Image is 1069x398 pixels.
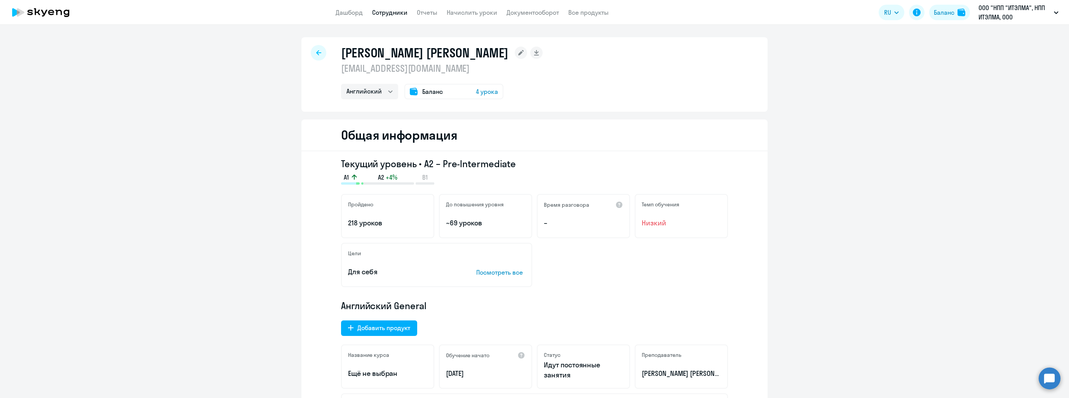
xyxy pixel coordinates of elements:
[348,201,373,208] h5: Пройдено
[544,218,623,228] p: –
[642,201,679,208] h5: Темп обучения
[446,218,525,228] p: ~69 уроков
[348,351,389,358] h5: Название курса
[975,3,1062,22] button: ООО "НПП "ИТЭЛМА", НПП ИТЭЛМА, ООО
[344,173,349,182] span: A1
[446,352,489,359] h5: Обучение начато
[544,201,589,208] h5: Время разговора
[357,323,410,332] div: Добавить продукт
[476,268,525,277] p: Посмотреть все
[341,62,543,74] p: [EMAIL_ADDRESS][DOMAIN_NAME]
[958,9,965,16] img: balance
[336,9,363,16] a: Дашборд
[386,173,397,182] span: +4%
[884,8,891,17] span: RU
[348,250,361,257] h5: Цели
[544,360,623,380] p: Идут постоянные занятия
[422,87,443,96] span: Баланс
[642,218,721,228] span: Низкий
[568,9,609,16] a: Все продукты
[476,87,498,96] span: 4 урока
[341,157,728,170] h3: Текущий уровень • A2 – Pre-Intermediate
[341,127,457,143] h2: Общая информация
[544,351,561,358] h5: Статус
[422,173,428,182] span: B1
[446,369,525,379] p: [DATE]
[348,369,427,379] p: Ещё не выбран
[348,267,452,277] p: Для себя
[447,9,497,16] a: Начислить уроки
[879,5,904,20] button: RU
[934,8,954,17] div: Баланс
[446,201,504,208] h5: До повышения уровня
[929,5,970,20] button: Балансbalance
[341,45,508,61] h1: [PERSON_NAME] [PERSON_NAME]
[642,351,681,358] h5: Преподаватель
[642,369,721,379] p: [PERSON_NAME] [PERSON_NAME]
[348,218,427,228] p: 218 уроков
[378,173,384,182] span: A2
[978,3,1051,22] p: ООО "НПП "ИТЭЛМА", НПП ИТЭЛМА, ООО
[372,9,407,16] a: Сотрудники
[341,299,427,312] span: Английский General
[507,9,559,16] a: Документооборот
[341,320,417,336] button: Добавить продукт
[417,9,437,16] a: Отчеты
